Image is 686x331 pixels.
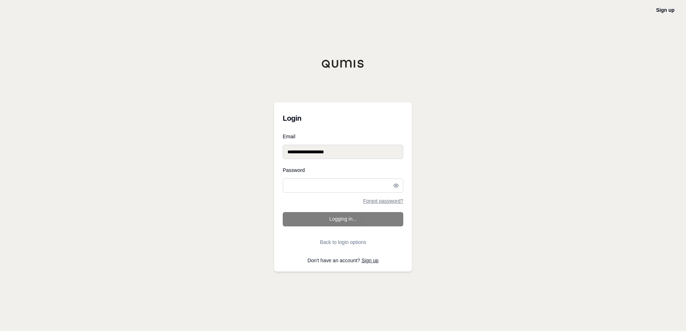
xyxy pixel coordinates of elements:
[283,134,403,139] label: Email
[362,258,379,263] a: Sign up
[283,111,403,125] h3: Login
[283,258,403,263] p: Don't have an account?
[283,235,403,249] button: Back to login options
[321,59,365,68] img: Qumis
[656,7,675,13] a: Sign up
[283,168,403,173] label: Password
[363,198,403,203] a: Forgot password?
